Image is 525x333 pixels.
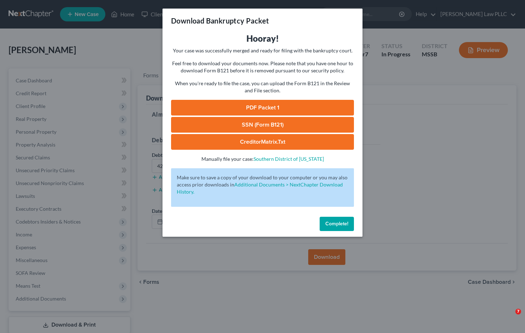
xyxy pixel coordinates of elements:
span: 7 [515,309,521,314]
p: Manually file your case: [171,155,354,163]
a: PDF Packet 1 [171,100,354,116]
a: SSN (Form B121) [171,117,354,133]
h3: Hooray! [171,33,354,44]
p: Make sure to save a copy of your download to your computer or you may also access prior downloads in [177,174,348,195]
a: Southern District of [US_STATE] [254,156,324,162]
a: CreditorMatrix.txt [171,134,354,150]
span: Complete! [325,221,348,227]
iframe: Intercom live chat [501,309,518,326]
h3: Download Bankruptcy Packet [171,16,269,26]
p: When you're ready to file the case, you can upload the Form B121 in the Review and File section. [171,80,354,94]
p: Your case was successfully merged and ready for filing with the bankruptcy court. [171,47,354,54]
p: Feel free to download your documents now. Please note that you have one hour to download Form B12... [171,60,354,74]
button: Complete! [320,217,354,231]
a: Additional Documents > NextChapter Download History. [177,181,343,195]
